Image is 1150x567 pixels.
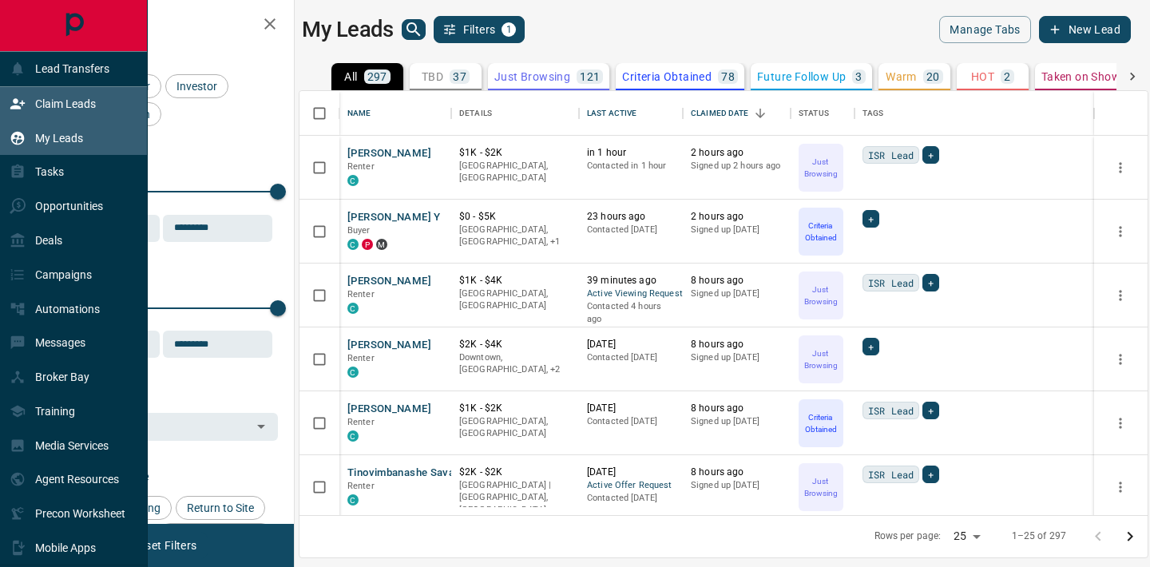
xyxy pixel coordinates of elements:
div: + [922,274,939,291]
p: [GEOGRAPHIC_DATA], [GEOGRAPHIC_DATA] [459,415,571,440]
p: Toronto [459,224,571,248]
p: 20 [926,71,940,82]
p: 39 minutes ago [587,274,675,287]
p: East End, Toronto [459,351,571,376]
p: Just Browsing [800,347,842,371]
p: 8 hours ago [691,402,783,415]
p: 2 [1004,71,1010,82]
p: Just Browsing [800,156,842,180]
div: condos.ca [347,367,359,378]
div: Claimed Date [691,91,749,136]
div: Details [459,91,492,136]
p: Signed up [DATE] [691,479,783,492]
span: Renter [347,353,375,363]
span: Investor [171,80,223,93]
p: in 1 hour [587,146,675,160]
span: Renter [347,481,375,491]
div: Details [451,91,579,136]
button: New Lead [1039,16,1131,43]
div: + [922,402,939,419]
div: Name [339,91,451,136]
p: All [344,71,357,82]
h1: My Leads [302,17,394,42]
button: Manage Tabs [939,16,1030,43]
p: [GEOGRAPHIC_DATA] | [GEOGRAPHIC_DATA], [GEOGRAPHIC_DATA] [459,479,571,517]
p: 23 hours ago [587,210,675,224]
p: HOT [971,71,994,82]
button: Sort [749,102,771,125]
p: Warm [886,71,917,82]
p: Contacted 4 hours ago [587,300,675,325]
div: + [862,338,879,355]
p: 78 [721,71,735,82]
p: Signed up [DATE] [691,287,783,300]
h2: Filters [51,16,278,35]
p: Criteria Obtained [800,220,842,244]
p: Criteria Obtained [622,71,712,82]
span: Buyer [347,225,371,236]
p: Signed up [DATE] [691,415,783,428]
div: Last Active [587,91,636,136]
p: Just Browsing [800,283,842,307]
p: Contacted in 1 hour [587,160,675,172]
button: more [1108,347,1132,371]
div: condos.ca [347,175,359,186]
div: Investor [165,74,228,98]
p: $2K - $4K [459,338,571,351]
p: Future Follow Up [757,71,846,82]
p: [DATE] [587,466,675,479]
p: Signed up [DATE] [691,224,783,236]
p: 2 hours ago [691,210,783,224]
div: Last Active [579,91,683,136]
p: 1–25 of 297 [1012,529,1066,543]
button: [PERSON_NAME] [347,274,431,289]
span: Renter [347,289,375,299]
p: $1K - $2K [459,146,571,160]
p: Contacted [DATE] [587,351,675,364]
span: ISR Lead [868,466,914,482]
p: [GEOGRAPHIC_DATA], [GEOGRAPHIC_DATA] [459,160,571,184]
p: Just Browsing [800,475,842,499]
p: 3 [855,71,862,82]
span: ISR Lead [868,275,914,291]
p: Criteria Obtained [800,411,842,435]
div: Tags [862,91,884,136]
button: search button [402,19,426,40]
button: [PERSON_NAME] [347,402,431,417]
p: Signed up [DATE] [691,351,783,364]
div: condos.ca [347,430,359,442]
span: Renter [347,417,375,427]
button: [PERSON_NAME] Y [347,210,441,225]
div: + [922,146,939,164]
p: 2 hours ago [691,146,783,160]
button: Filters1 [434,16,525,43]
p: Just Browsing [494,71,570,82]
div: mrloft.ca [376,239,387,250]
span: + [928,402,934,418]
p: $1K - $2K [459,402,571,415]
div: condos.ca [347,494,359,506]
div: condos.ca [347,239,359,250]
p: [GEOGRAPHIC_DATA], [GEOGRAPHIC_DATA] [459,287,571,312]
div: Name [347,91,371,136]
button: [PERSON_NAME] [347,338,431,353]
div: Status [791,91,855,136]
p: $1K - $4K [459,274,571,287]
div: Return to Site [176,496,265,520]
span: + [868,339,874,355]
button: more [1108,475,1132,499]
button: Tinovimbanashe Savado [347,466,466,481]
button: Reset Filters [121,532,207,559]
span: ISR Lead [868,402,914,418]
p: Signed up 2 hours ago [691,160,783,172]
span: Renter [347,161,375,172]
span: Active Offer Request [587,479,675,493]
div: 25 [947,525,985,548]
span: Active Viewing Request [587,287,675,301]
p: 8 hours ago [691,274,783,287]
p: Contacted [DATE] [587,492,675,505]
button: Open [250,415,272,438]
p: Rows per page: [874,529,942,543]
button: [PERSON_NAME] [347,146,431,161]
span: ISR Lead [868,147,914,163]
